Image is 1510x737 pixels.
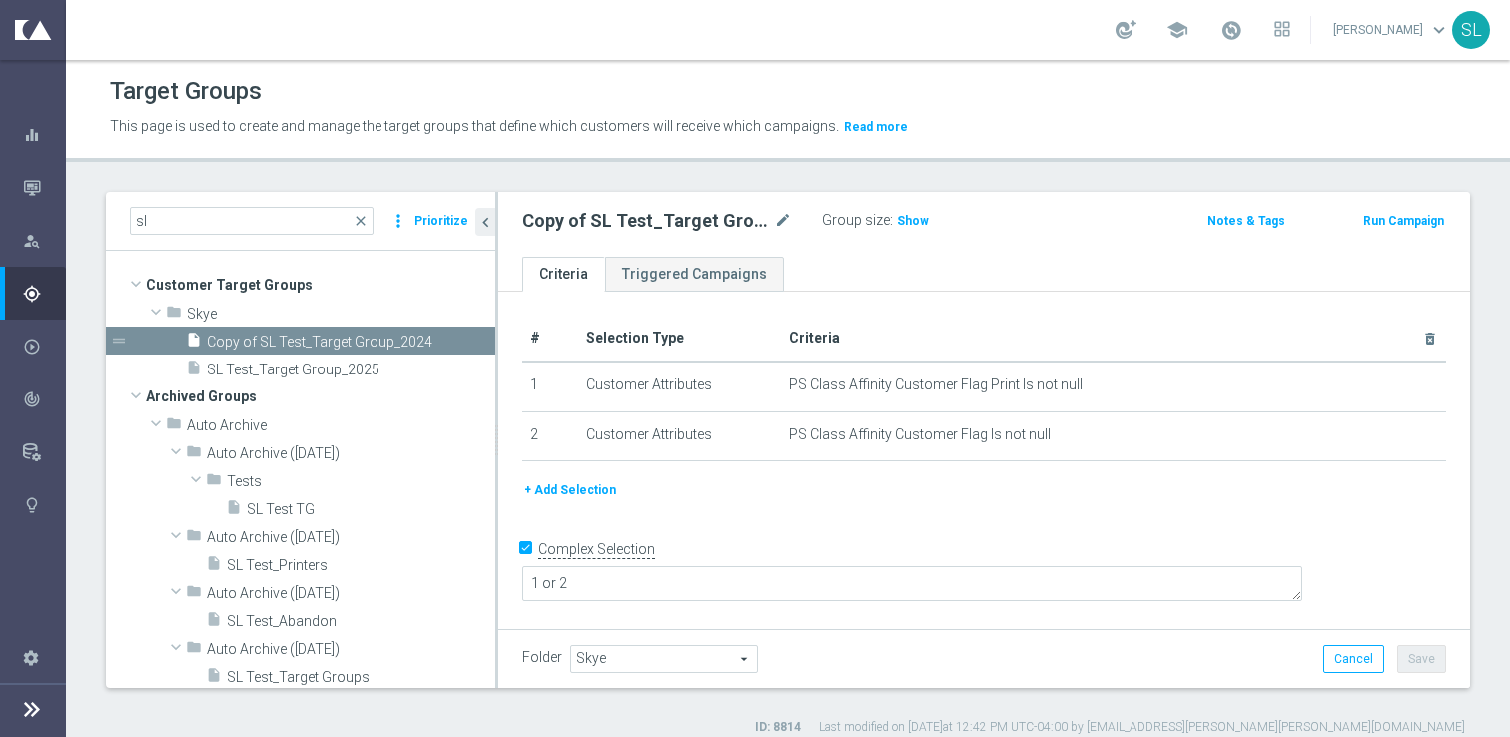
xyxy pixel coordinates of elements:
div: Explore [23,232,65,250]
span: This page is used to create and manage the target groups that define which customers will receive... [110,118,839,134]
i: folder [186,443,202,466]
div: Optibot [23,478,65,531]
span: Auto Archive (2023-08-03) [207,585,495,602]
i: insert_drive_file [206,611,222,634]
div: Data Studio [23,443,65,461]
input: Quick find group or folder [130,207,374,235]
a: Criteria [522,257,605,292]
i: insert_drive_file [186,332,202,355]
button: Prioritize [411,208,471,235]
span: SL Test_Printers [227,557,495,574]
span: PS Class Affinity Customer Flag Is not null [789,426,1051,443]
span: SL Test_Target Groups [227,669,495,686]
span: Auto Archive [187,417,495,434]
td: Customer Attributes [578,411,782,461]
span: Tests [227,473,495,490]
button: play_circle_outline Execute [22,339,66,355]
button: Save [1397,645,1446,673]
div: Analyze [23,390,65,408]
button: Data Studio [22,444,66,460]
i: lightbulb [23,496,41,514]
div: Plan [23,285,65,303]
span: Auto Archive (2023-07-15) [207,529,495,546]
button: Run Campaign [1361,210,1446,232]
label: ID: 8814 [755,719,801,736]
div: Dashboard [23,108,65,161]
span: Auto Archive (2022-11-12) [207,445,495,462]
label: Last modified on [DATE] at 12:42 PM UTC-04:00 by [EMAIL_ADDRESS][PERSON_NAME][PERSON_NAME][DOMAIN... [819,719,1465,736]
i: insert_drive_file [206,667,222,690]
button: person_search Explore [22,233,66,249]
h2: Copy of SL Test_Target Group_2024 [522,209,770,233]
i: insert_drive_file [186,360,202,382]
i: more_vert [388,207,408,235]
button: track_changes Analyze [22,391,66,407]
h1: Target Groups [110,77,262,106]
span: close [353,213,369,229]
span: Show [897,214,929,228]
span: Copy of SL Test_Target Group_2024 [207,334,495,351]
i: chevron_left [476,213,495,232]
button: + Add Selection [522,479,618,501]
button: chevron_left [475,208,495,236]
i: insert_drive_file [206,555,222,578]
span: Criteria [789,330,840,346]
i: gps_fixed [23,285,41,303]
span: Customer Target Groups [146,271,495,299]
button: Cancel [1323,645,1384,673]
i: track_changes [23,390,41,408]
span: school [1166,19,1188,41]
span: Skye [187,306,495,323]
a: Triggered Campaigns [605,257,784,292]
i: folder [186,527,202,550]
i: person_search [23,232,41,250]
div: SL [1452,11,1490,49]
i: insert_drive_file [226,499,242,522]
button: Mission Control [22,180,66,196]
i: folder [166,304,182,327]
i: folder [186,583,202,606]
span: Auto Archive (2023-10-16) [207,641,495,658]
th: Selection Type [578,316,782,362]
i: folder [166,415,182,438]
i: mode_edit [774,209,792,233]
td: Customer Attributes [578,362,782,411]
button: Notes & Tags [1205,210,1287,232]
i: settings [22,648,40,666]
i: play_circle_outline [23,338,41,356]
td: 2 [522,411,578,461]
label: Group size [822,212,890,229]
label: Complex Selection [538,540,655,559]
button: equalizer Dashboard [22,127,66,143]
i: folder [206,471,222,494]
label: : [890,212,893,229]
a: [PERSON_NAME]keyboard_arrow_down [1331,15,1452,45]
span: PS Class Affinity Customer Flag Print Is not null [789,376,1083,393]
td: 1 [522,362,578,411]
span: keyboard_arrow_down [1428,19,1450,41]
button: lightbulb Optibot [22,497,66,513]
span: Archived Groups [146,382,495,410]
i: delete_forever [1422,331,1438,347]
div: Settings [10,631,52,684]
span: SL Test_Target Group_2025 [207,362,495,378]
button: Read more [842,116,910,138]
div: Mission Control [23,161,65,214]
button: gps_fixed Plan [22,286,66,302]
span: SL Test_Abandon [227,613,495,630]
span: SL Test TG [247,501,495,518]
i: equalizer [23,126,41,144]
i: folder [186,639,202,662]
label: Folder [522,649,562,666]
div: Execute [23,338,65,356]
th: # [522,316,578,362]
